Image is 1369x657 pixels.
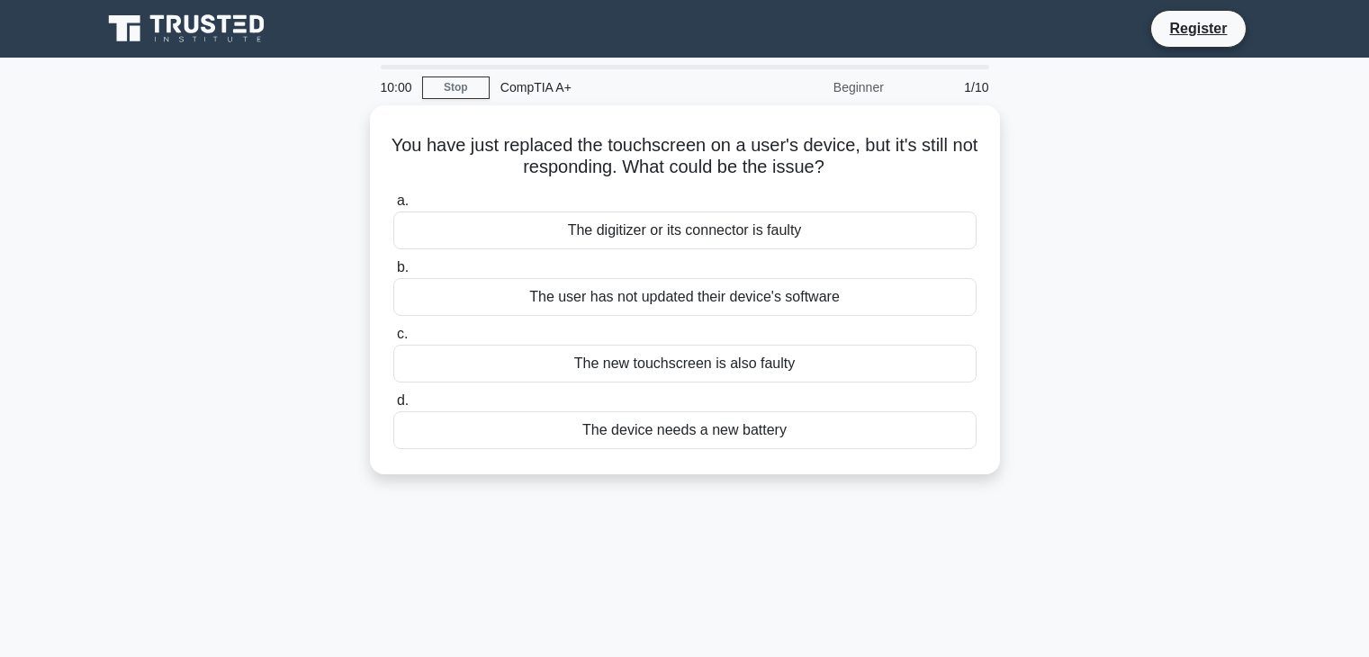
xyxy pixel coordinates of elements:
[392,134,978,179] h5: You have just replaced the touchscreen on a user's device, but it's still not responding. What co...
[397,326,408,341] span: c.
[397,193,409,208] span: a.
[737,69,895,105] div: Beginner
[1158,17,1238,40] a: Register
[393,345,977,382] div: The new touchscreen is also faulty
[370,69,422,105] div: 10:00
[393,278,977,316] div: The user has not updated their device's software
[422,76,490,99] a: Stop
[393,411,977,449] div: The device needs a new battery
[895,69,1000,105] div: 1/10
[490,69,737,105] div: CompTIA A+
[393,211,977,249] div: The digitizer or its connector is faulty
[397,259,409,274] span: b.
[397,392,409,408] span: d.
